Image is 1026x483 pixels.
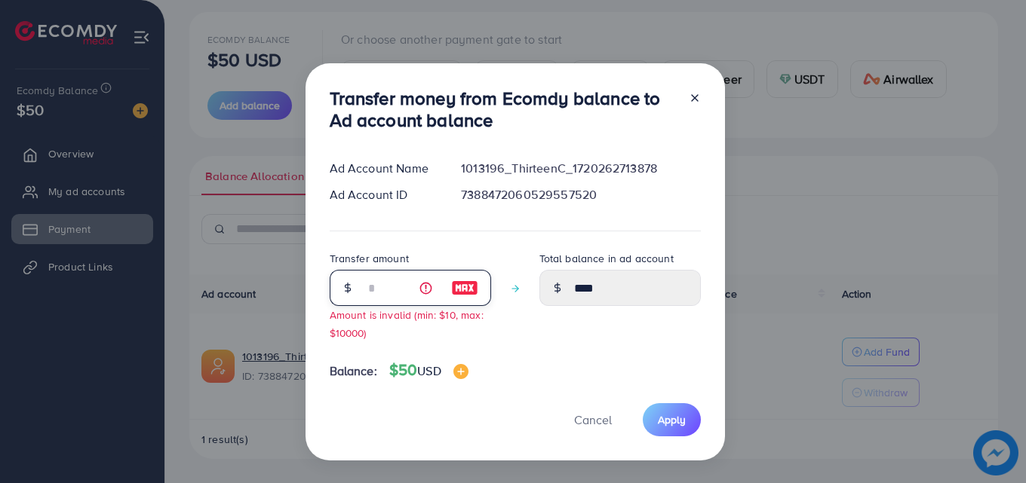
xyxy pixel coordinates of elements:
button: Apply [643,403,701,436]
span: USD [417,362,441,379]
span: Balance: [330,362,377,380]
div: 1013196_ThirteenC_1720262713878 [449,160,712,177]
h3: Transfer money from Ecomdy balance to Ad account balance [330,87,677,131]
label: Transfer amount [330,251,409,266]
button: Cancel [555,403,631,436]
div: Ad Account ID [318,186,450,203]
small: Amount is invalid (min: $10, max: $10000) [330,307,484,339]
img: image [453,364,468,379]
h4: $50 [389,361,468,380]
label: Total balance in ad account [539,251,674,266]
div: Ad Account Name [318,160,450,177]
div: 7388472060529557520 [449,186,712,203]
span: Apply [658,412,686,427]
img: image [451,279,478,297]
span: Cancel [574,411,612,428]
